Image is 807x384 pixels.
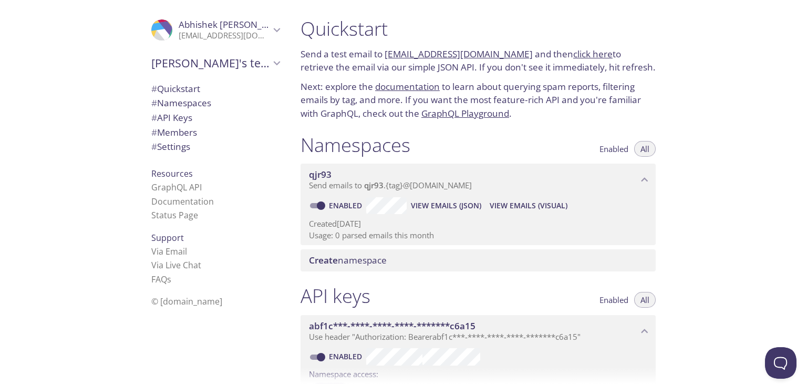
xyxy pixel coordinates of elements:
p: Created [DATE] [309,218,647,229]
button: View Emails (Visual) [485,197,572,214]
button: Enabled [593,141,635,157]
span: # [151,126,157,138]
div: Members [143,125,288,140]
p: Usage: 0 parsed emails this month [309,230,647,241]
p: Send a test email to and then to retrieve the email via our simple JSON API. If you don't see it ... [301,47,656,74]
h1: API keys [301,284,370,308]
span: s [167,274,171,285]
div: Quickstart [143,82,288,96]
div: qjr93 namespace [301,164,656,196]
h1: Namespaces [301,133,410,157]
a: [EMAIL_ADDRESS][DOMAIN_NAME] [385,48,533,60]
span: [PERSON_NAME]'s team [151,56,270,70]
span: # [151,112,157,124]
a: Enabled [327,351,366,361]
a: Via Email [151,246,187,257]
span: qjr93 [309,168,332,180]
a: Via Live Chat [151,259,201,271]
span: View Emails (JSON) [411,199,481,212]
span: Abhishek [PERSON_NAME] [179,18,291,31]
button: All [634,292,656,308]
div: Create namespace [301,249,656,271]
span: Settings [151,140,190,153]
span: # [151,140,157,153]
span: Members [151,126,197,138]
button: All [634,141,656,157]
span: # [151,97,157,109]
a: GraphQL Playground [421,107,509,119]
span: Resources [151,168,193,179]
p: [EMAIL_ADDRESS][DOMAIN_NAME] [179,31,270,41]
a: click here [573,48,613,60]
div: Abhishek's team [143,49,288,77]
div: API Keys [143,110,288,125]
label: Namespace access: [309,366,378,381]
a: GraphQL API [151,181,202,193]
span: API Keys [151,112,192,124]
button: Enabled [593,292,635,308]
a: FAQ [151,274,171,285]
span: qjr93 [364,180,384,190]
span: Namespaces [151,97,211,109]
button: View Emails (JSON) [407,197,485,214]
span: Send emails to . {tag} @[DOMAIN_NAME] [309,180,472,190]
div: Abhishek Agnihotri [143,13,288,47]
span: © [DOMAIN_NAME] [151,296,222,307]
iframe: Help Scout Beacon - Open [765,347,796,379]
span: namespace [309,254,387,266]
h1: Quickstart [301,17,656,41]
span: Create [309,254,338,266]
a: Documentation [151,196,214,207]
a: Enabled [327,200,366,210]
p: Next: explore the to learn about querying spam reports, filtering emails by tag, and more. If you... [301,80,656,120]
div: Team Settings [143,139,288,154]
div: Namespaces [143,96,288,110]
span: View Emails (Visual) [490,199,567,212]
span: Quickstart [151,83,200,95]
span: # [151,83,157,95]
span: Support [151,232,184,244]
a: documentation [375,80,440,93]
a: Status Page [151,209,198,221]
